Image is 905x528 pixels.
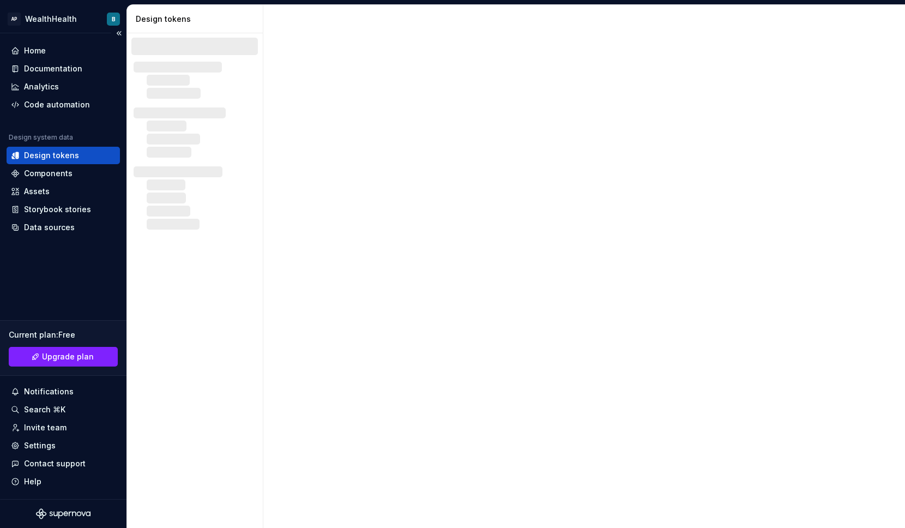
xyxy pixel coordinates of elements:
a: Home [7,42,120,59]
div: Invite team [24,422,67,433]
div: Home [24,45,46,56]
div: B [112,15,116,23]
span: Upgrade plan [42,351,94,362]
a: Assets [7,183,120,200]
a: Invite team [7,419,120,436]
div: AP [8,13,21,26]
a: Upgrade plan [9,347,118,367]
div: Design system data [9,133,73,142]
div: Search ⌘K [24,404,65,415]
button: Search ⌘K [7,401,120,418]
div: Design tokens [136,14,258,25]
button: Contact support [7,455,120,472]
div: Assets [24,186,50,197]
a: Storybook stories [7,201,120,218]
a: Code automation [7,96,120,113]
a: Design tokens [7,147,120,164]
div: Help [24,476,41,487]
a: Data sources [7,219,120,236]
div: Notifications [24,386,74,397]
button: Help [7,473,120,490]
button: Notifications [7,383,120,400]
div: Settings [24,440,56,451]
div: WealthHealth [25,14,77,25]
div: Components [24,168,73,179]
div: Documentation [24,63,82,74]
a: Settings [7,437,120,454]
div: Data sources [24,222,75,233]
svg: Supernova Logo [36,508,90,519]
button: APWealthHealthB [2,7,124,31]
div: Current plan : Free [9,329,118,340]
div: Storybook stories [24,204,91,215]
div: Design tokens [24,150,79,161]
div: Analytics [24,81,59,92]
a: Documentation [7,60,120,77]
a: Analytics [7,78,120,95]
div: Code automation [24,99,90,110]
button: Collapse sidebar [111,26,126,41]
div: Contact support [24,458,86,469]
a: Components [7,165,120,182]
